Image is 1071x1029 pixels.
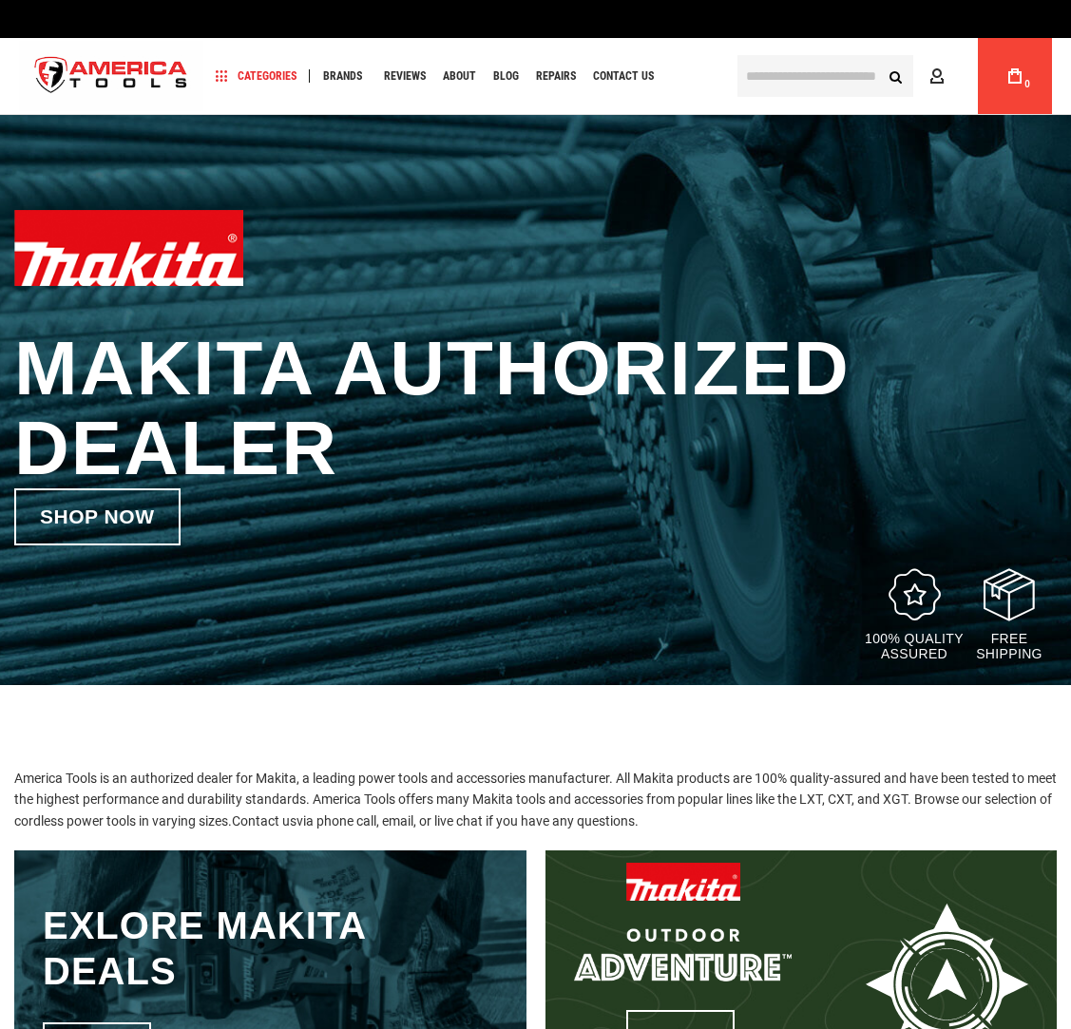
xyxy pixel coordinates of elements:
[216,69,296,83] span: Categories
[14,329,1057,488] h1: Makita Authorized Dealer
[527,64,584,89] a: Repairs
[536,70,576,82] span: Repairs
[877,58,913,94] button: Search
[862,631,966,661] p: 100% quality assured
[1024,79,1030,89] span: 0
[375,64,434,89] a: Reviews
[997,38,1033,114] a: 0
[43,903,498,994] h3: Exlore makita deals
[14,210,243,286] img: Makita logo
[323,70,362,82] span: Brands
[384,70,426,82] span: Reviews
[434,64,485,89] a: About
[593,70,654,82] span: Contact Us
[315,64,371,89] a: Brands
[485,64,527,89] a: Blog
[574,924,793,981] img: Outdoor Adventure TM
[443,70,476,82] span: About
[584,64,662,89] a: Contact Us
[976,631,1042,661] p: Free Shipping
[232,813,296,829] a: Contact us
[14,488,181,545] a: Shop now
[626,863,740,901] img: Makita logo
[19,41,203,112] img: America Tools
[207,64,305,89] a: Categories
[493,70,519,82] span: Blog
[19,41,203,112] a: store logo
